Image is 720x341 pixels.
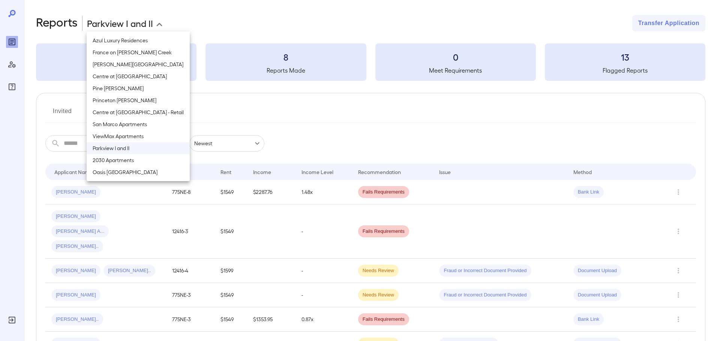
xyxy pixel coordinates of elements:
[87,130,190,142] li: ViewMax Apartments
[87,82,190,94] li: Pine [PERSON_NAME]
[87,166,190,178] li: Oasis [GEOGRAPHIC_DATA]
[87,106,190,118] li: Centre at [GEOGRAPHIC_DATA] - Retail
[87,154,190,166] li: 2030 Apartments
[87,34,190,46] li: Azul Luxury Residences
[87,46,190,58] li: France on [PERSON_NAME] Creek
[87,70,190,82] li: Centre at [GEOGRAPHIC_DATA]
[87,142,190,154] li: Parkview I and II
[87,118,190,130] li: San Marco Apartments
[87,94,190,106] li: Princeton [PERSON_NAME]
[87,58,190,70] li: [PERSON_NAME][GEOGRAPHIC_DATA]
